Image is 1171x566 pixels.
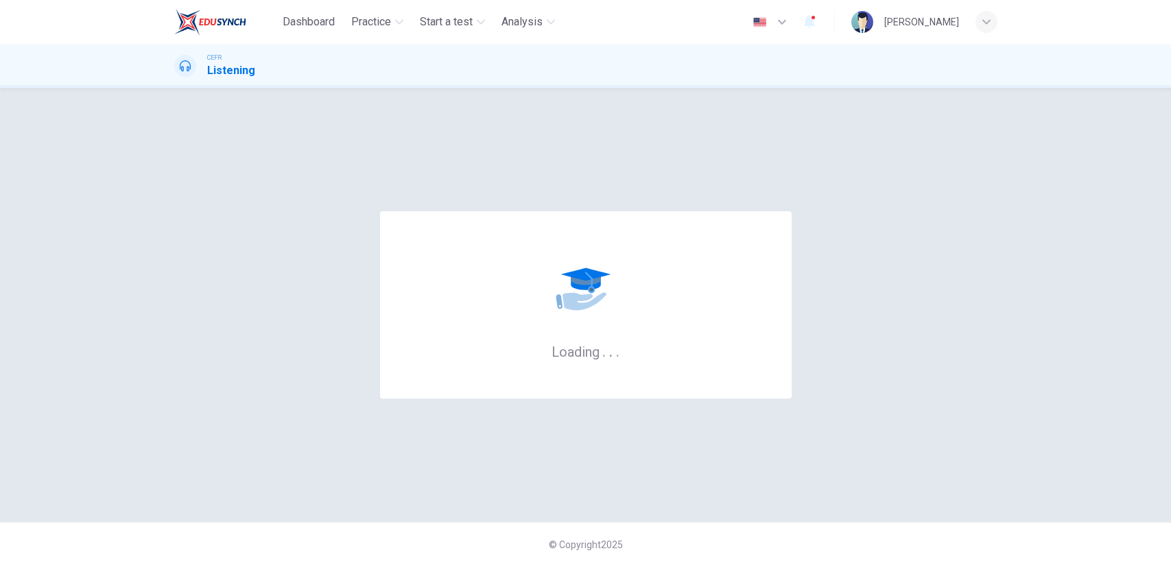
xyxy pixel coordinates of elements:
[751,17,768,27] img: en
[174,8,246,36] img: EduSynch logo
[549,539,623,550] span: © Copyright 2025
[608,339,613,362] h6: .
[884,14,959,30] div: [PERSON_NAME]
[851,11,873,33] img: Profile picture
[552,342,620,360] h6: Loading
[174,8,278,36] a: EduSynch logo
[283,14,335,30] span: Dashboard
[207,62,255,79] h1: Listening
[277,10,340,34] button: Dashboard
[346,10,409,34] button: Practice
[420,14,473,30] span: Start a test
[615,339,620,362] h6: .
[496,10,560,34] button: Analysis
[207,53,222,62] span: CEFR
[501,14,543,30] span: Analysis
[414,10,490,34] button: Start a test
[351,14,391,30] span: Practice
[602,339,606,362] h6: .
[1124,519,1157,552] iframe: Intercom live chat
